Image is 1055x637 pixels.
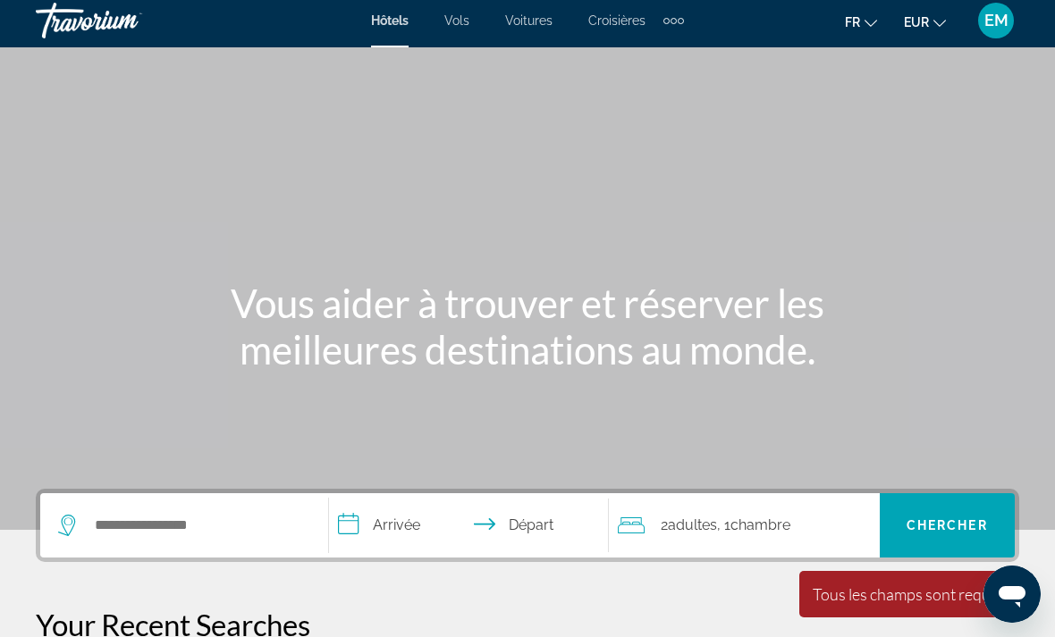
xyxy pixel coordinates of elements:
[588,13,646,28] a: Croisières
[880,493,1015,557] button: Search
[371,13,409,28] a: Hôtels
[609,493,880,557] button: Travelers: 2 adults, 0 children
[329,493,609,557] button: Select check in and out date
[663,6,684,35] button: Extra navigation items
[904,15,929,29] span: EUR
[813,584,1001,604] div: Tous les champs sont requis
[668,516,717,533] span: Adultes
[730,516,790,533] span: Chambre
[93,512,301,539] input: Search hotel destination
[444,13,469,28] a: Vols
[984,12,1009,29] span: EM
[845,15,860,29] span: fr
[40,493,1015,557] div: Search widget
[661,513,717,538] span: 2
[973,2,1019,39] button: User Menu
[845,9,877,35] button: Change language
[717,513,790,538] span: , 1
[192,280,863,373] h1: Vous aider à trouver et réserver les meilleures destinations au monde.
[904,9,946,35] button: Change currency
[983,566,1041,623] iframe: Bouton de lancement de la fenêtre de messagerie
[907,518,988,532] span: Chercher
[505,13,553,28] a: Voitures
